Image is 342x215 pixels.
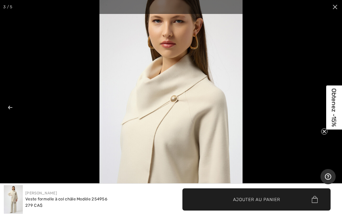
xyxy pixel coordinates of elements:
[25,191,57,195] a: [PERSON_NAME]
[25,203,42,208] span: 279 CA$
[321,128,327,135] button: Close teaser
[331,88,338,127] span: Obtenez -15%
[3,92,25,123] button: Previous (arrow left)
[320,169,336,185] iframe: Ouvre un widget dans lequel vous pouvez trouver plus d’informations
[317,92,339,123] button: Next (arrow right)
[233,196,280,203] span: Ajouter au panier
[326,86,342,130] div: Obtenez -15%Close teaser
[312,196,318,203] img: Bag.svg
[4,185,23,214] img: Veste Formelle &agrave; Col Ch&acirc;le mod&egrave;le 254956
[25,196,107,202] div: Veste formelle à col châle Modèle 254956
[182,188,331,211] button: Ajouter au panier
